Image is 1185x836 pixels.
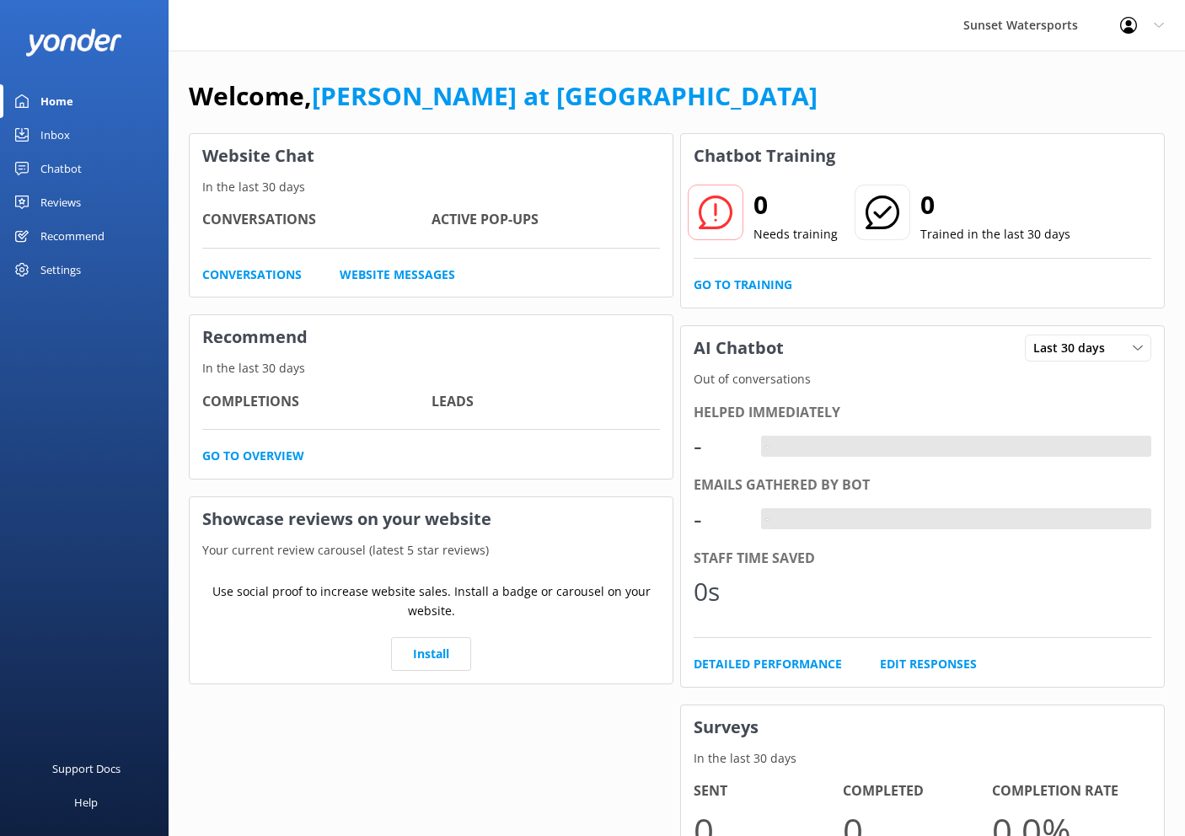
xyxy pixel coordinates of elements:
[681,705,1164,749] h3: Surveys
[920,185,1070,225] h2: 0
[52,752,121,785] div: Support Docs
[681,749,1164,768] p: In the last 30 days
[25,29,122,56] img: yonder-white-logo.png
[681,370,1164,389] p: Out of conversations
[202,447,304,465] a: Go to overview
[190,178,673,196] p: In the last 30 days
[391,637,471,671] a: Install
[432,391,661,413] h4: Leads
[694,548,1151,570] div: Staff time saved
[202,391,432,413] h4: Completions
[761,436,774,458] div: -
[694,402,1151,424] div: Helped immediately
[681,134,848,178] h3: Chatbot Training
[920,225,1070,244] p: Trained in the last 30 days
[202,209,432,231] h4: Conversations
[694,655,842,673] a: Detailed Performance
[202,582,660,620] p: Use social proof to increase website sales. Install a badge or carousel on your website.
[40,84,73,118] div: Home
[753,185,838,225] h2: 0
[74,785,98,819] div: Help
[694,426,744,466] div: -
[694,474,1151,496] div: Emails gathered by bot
[190,315,673,359] h3: Recommend
[190,359,673,378] p: In the last 30 days
[40,118,70,152] div: Inbox
[753,225,838,244] p: Needs training
[694,499,744,539] div: -
[1033,339,1115,357] span: Last 30 days
[880,655,977,673] a: Edit Responses
[40,253,81,287] div: Settings
[992,780,1141,802] h4: Completion Rate
[202,265,302,284] a: Conversations
[843,780,992,802] h4: Completed
[312,78,818,113] a: [PERSON_NAME] at [GEOGRAPHIC_DATA]
[190,134,673,178] h3: Website Chat
[40,219,105,253] div: Recommend
[432,209,661,231] h4: Active Pop-ups
[681,326,796,370] h3: AI Chatbot
[694,780,843,802] h4: Sent
[190,541,673,560] p: Your current review carousel (latest 5 star reviews)
[189,76,818,116] h1: Welcome,
[340,265,455,284] a: Website Messages
[694,276,792,294] a: Go to Training
[694,571,744,612] div: 0s
[190,497,673,541] h3: Showcase reviews on your website
[40,152,82,185] div: Chatbot
[40,185,81,219] div: Reviews
[761,508,774,530] div: -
